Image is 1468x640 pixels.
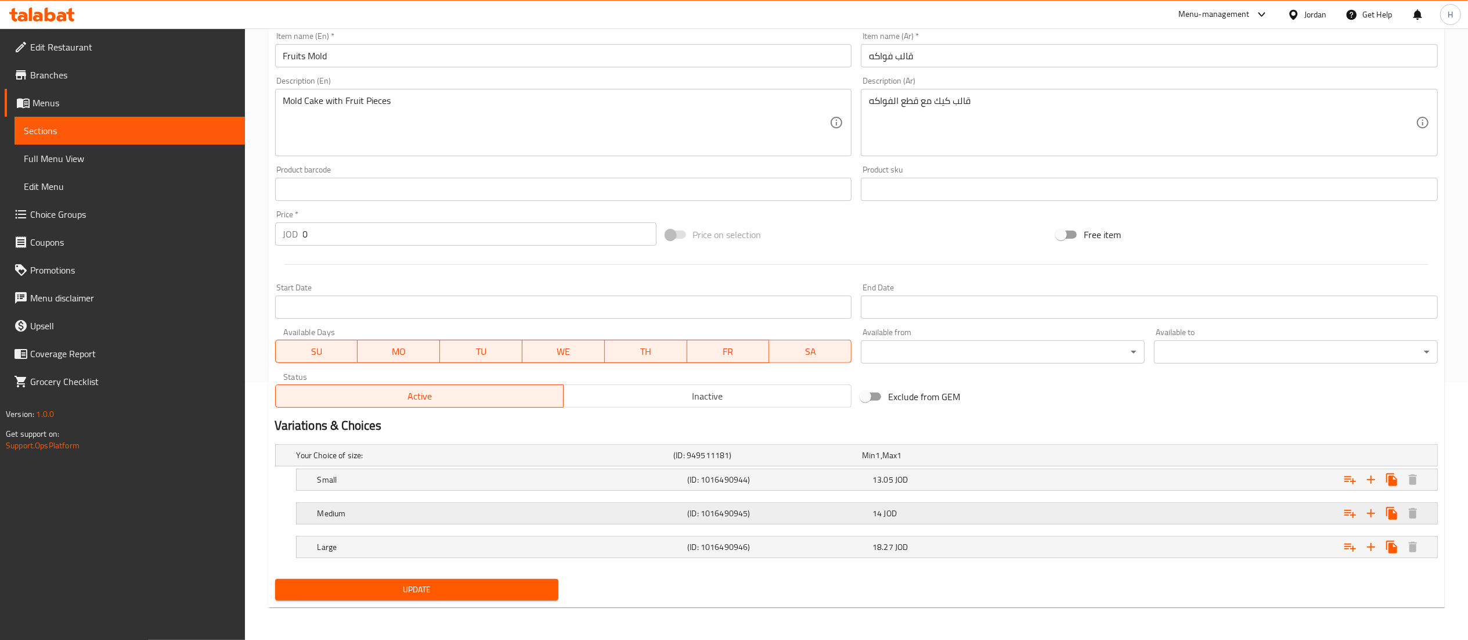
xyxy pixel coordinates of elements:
button: FR [687,340,770,363]
input: Please enter product sku [861,178,1438,201]
span: Update [284,583,550,597]
h5: (ID: 1016490944) [687,474,868,486]
a: Menus [5,89,245,117]
span: TH [609,343,683,360]
span: Promotions [30,263,236,277]
span: Upsell [30,319,236,333]
a: Support.OpsPlatform [6,438,80,453]
p: JOD [283,227,298,241]
a: Choice Groups [5,200,245,228]
button: Delete Medium [1402,503,1423,524]
span: Inactive [568,388,847,405]
span: WE [527,343,600,360]
button: Delete Small [1402,469,1423,490]
a: Edit Menu [15,172,245,200]
div: Menu-management [1178,8,1250,21]
span: Choice Groups [30,207,236,221]
span: FR [692,343,765,360]
button: SA [769,340,852,363]
h5: Small [318,474,683,486]
h5: (ID: 949511181) [673,450,857,461]
a: Sections [15,117,245,145]
span: SA [774,343,847,360]
span: Version: [6,407,34,422]
span: Get support on: [6,426,59,441]
input: Enter name En [275,44,852,67]
div: Expand [297,503,1437,524]
a: Coupons [5,228,245,256]
button: Add choice group [1340,469,1361,490]
span: 1 [897,448,901,463]
span: TU [445,343,518,360]
span: Menu disclaimer [30,291,236,305]
div: Expand [276,445,1437,466]
button: Add new choice [1361,503,1382,524]
span: Coupons [30,235,236,249]
button: Inactive [563,384,852,408]
span: Exclude from GEM [888,390,960,404]
span: Price on selection [693,228,762,242]
a: Coverage Report [5,340,245,368]
span: Max [882,448,897,463]
button: TH [605,340,687,363]
div: Expand [297,537,1437,558]
span: 18.27 [872,540,893,555]
div: ​ [861,340,1145,364]
a: Promotions [5,256,245,284]
span: 13.05 [872,472,893,487]
button: MO [358,340,440,363]
a: Menu disclaimer [5,284,245,312]
h5: (ID: 1016490945) [687,508,868,519]
div: Expand [297,469,1437,490]
span: MO [362,343,435,360]
button: Update [275,579,559,601]
button: Add new choice [1361,469,1382,490]
div: ​ [1154,340,1438,364]
span: H [1448,8,1453,21]
span: Coverage Report [30,347,236,361]
span: JOD [895,472,908,487]
button: Clone new choice [1382,537,1402,558]
span: 14 [872,506,882,521]
span: Branches [30,68,236,82]
div: , [862,450,1046,461]
span: Sections [24,124,236,138]
span: Free item [1084,228,1121,242]
button: Delete Large [1402,537,1423,558]
button: WE [522,340,605,363]
h5: (ID: 1016490946) [687,541,868,553]
span: 1 [876,448,881,463]
h5: Large [318,541,683,553]
div: Jordan [1304,8,1327,21]
h5: Medium [318,508,683,519]
span: Active [280,388,559,405]
span: Full Menu View [24,152,236,166]
span: SU [280,343,354,360]
span: Menus [33,96,236,110]
button: TU [440,340,522,363]
span: Edit Menu [24,179,236,193]
button: Add new choice [1361,537,1382,558]
a: Full Menu View [15,145,245,172]
input: Please enter product barcode [275,178,852,201]
a: Grocery Checklist [5,368,245,395]
span: Min [862,448,875,463]
button: Clone new choice [1382,503,1402,524]
span: Edit Restaurant [30,40,236,54]
span: 1.0.0 [36,407,54,422]
input: Enter name Ar [861,44,1438,67]
h5: Your Choice of size: [297,450,669,461]
button: Add choice group [1340,503,1361,524]
button: Active [275,384,564,408]
h2: Variations & Choices [275,417,1438,434]
a: Branches [5,61,245,89]
span: JOD [895,540,908,555]
textarea: Mold Cake with Fruit Pieces [283,95,830,150]
span: JOD [884,506,897,521]
button: SU [275,340,358,363]
input: Please enter price [303,222,657,246]
a: Edit Restaurant [5,33,245,61]
span: Grocery Checklist [30,375,236,389]
textarea: قالب كيك مع قطع الفواكه [869,95,1416,150]
button: Clone new choice [1382,469,1402,490]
